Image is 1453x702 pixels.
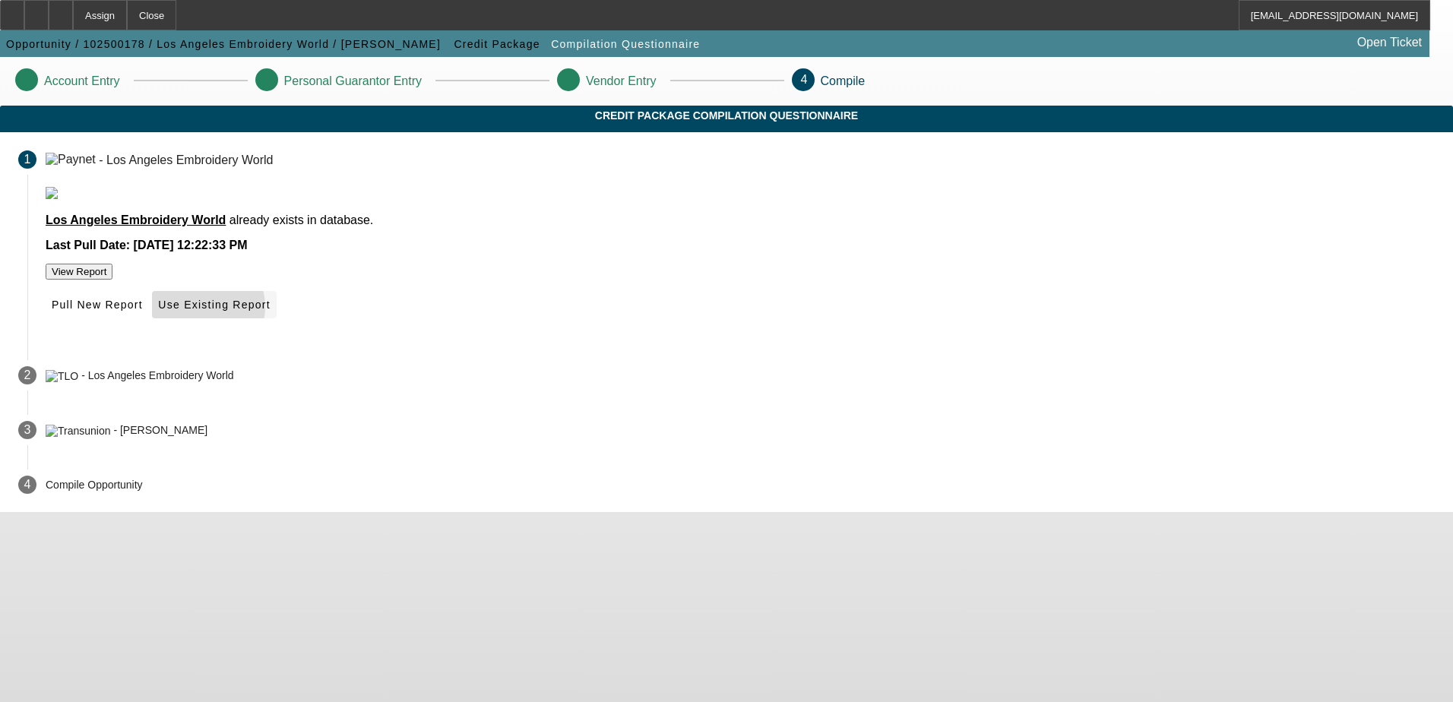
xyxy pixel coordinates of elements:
[284,74,422,88] p: Personal Guarantor Entry
[24,478,31,492] span: 4
[52,299,143,311] span: Pull New Report
[152,291,276,318] button: Use Existing Report
[586,74,657,88] p: Vendor Entry
[454,38,540,50] span: Credit Package
[547,30,704,58] button: Compilation Questionnaire
[46,264,112,280] button: View Report
[99,153,273,166] div: - Los Angeles Embroidery World
[11,109,1442,122] span: Credit Package Compilation Questionnaire
[46,213,1435,227] div: already exists in database.
[81,370,234,382] div: - Los Angeles Embroidery World
[46,153,96,166] img: Paynet
[113,425,207,437] div: - [PERSON_NAME]
[46,370,78,382] img: TLO
[24,153,31,166] span: 1
[46,239,248,251] b: Last Pull Date: [DATE] 12:22:33 PM
[46,187,58,199] img: paynet_logo.jpg
[44,74,120,88] p: Account Entry
[46,425,111,437] img: Transunion
[801,73,808,86] span: 4
[46,213,226,226] u: Los Angeles Embroidery World
[1351,30,1428,55] a: Open Ticket
[551,38,700,50] span: Compilation Questionnaire
[24,368,31,382] span: 2
[6,38,441,50] span: Opportunity / 102500178 / Los Angeles Embroidery World / [PERSON_NAME]
[24,423,31,437] span: 3
[821,74,866,88] p: Compile
[46,291,149,318] button: Pull New Report
[158,299,270,311] span: Use Existing Report
[46,479,143,491] p: Compile Opportunity
[451,30,544,58] button: Credit Package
